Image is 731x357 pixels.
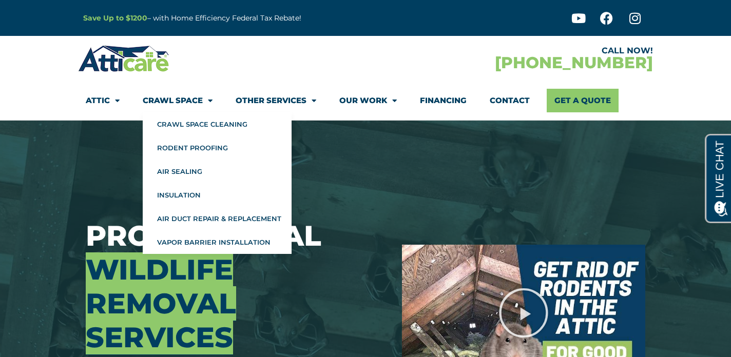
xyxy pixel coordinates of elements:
a: Financing [420,89,467,112]
a: Get A Quote [547,89,619,112]
a: Insulation [143,183,292,207]
h3: Professional [86,219,387,354]
a: Other Services [236,89,316,112]
a: Rodent Proofing [143,136,292,160]
a: Crawl Space [143,89,213,112]
a: Contact [490,89,530,112]
ul: Crawl Space [143,112,292,254]
a: Save Up to $1200 [83,13,147,23]
a: Our Work [339,89,397,112]
div: Play Video [498,287,549,339]
p: – with Home Efficiency Federal Tax Rebate! [83,12,416,24]
a: Air Duct Repair & Replacement [143,207,292,230]
a: Crawl Space Cleaning [143,112,292,136]
div: CALL NOW! [365,47,653,55]
a: Air Sealing [143,160,292,183]
span: Wildlife Removal Services [86,252,236,354]
span: Opens a chat window [25,8,83,21]
a: Vapor Barrier Installation [143,230,292,254]
a: Attic [86,89,120,112]
nav: Menu [86,89,645,112]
